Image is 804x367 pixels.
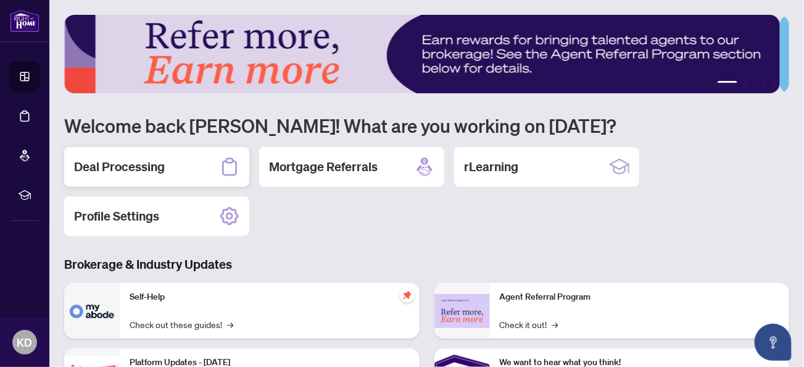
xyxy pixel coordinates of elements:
img: Self-Help [64,283,120,339]
button: 5 [772,81,777,86]
h1: Welcome back [PERSON_NAME]! What are you working on [DATE]? [64,114,789,137]
h2: Deal Processing [74,158,165,175]
p: Self-Help [130,290,410,304]
button: 1 [718,81,737,86]
a: Check it out!→ [500,318,558,331]
img: Slide 0 [64,15,780,93]
h2: Mortgage Referrals [269,158,378,175]
h3: Brokerage & Industry Updates [64,256,789,273]
button: 3 [752,81,757,86]
p: Agent Referral Program [500,290,780,304]
button: Open asap [755,324,792,361]
img: logo [10,9,39,32]
a: Check out these guides!→ [130,318,233,331]
button: 2 [742,81,747,86]
span: KD [17,334,33,351]
button: 4 [762,81,767,86]
h2: Profile Settings [74,208,159,225]
h2: rLearning [464,158,518,175]
span: pushpin [400,288,415,303]
span: → [552,318,558,331]
span: → [227,318,233,331]
img: Agent Referral Program [434,294,490,328]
